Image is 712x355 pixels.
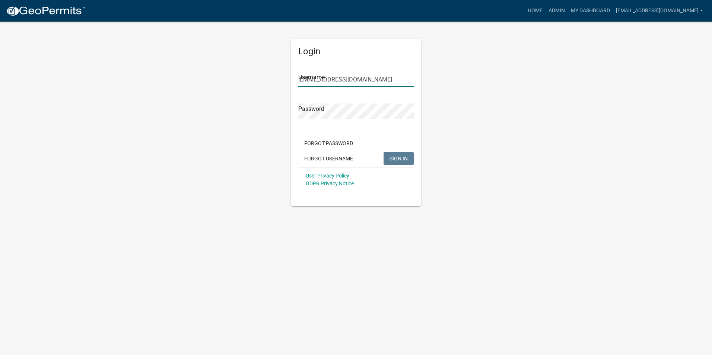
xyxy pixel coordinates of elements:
a: User Privacy Policy [306,173,349,179]
h5: Login [298,46,414,57]
a: GDPR Privacy Notice [306,180,354,186]
a: Home [525,4,546,18]
button: Forgot Password [298,137,359,150]
a: My Dashboard [568,4,613,18]
a: Admin [546,4,568,18]
button: SIGN IN [384,152,414,165]
span: SIGN IN [390,155,408,161]
a: [EMAIL_ADDRESS][DOMAIN_NAME] [613,4,706,18]
button: Forgot Username [298,152,359,165]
